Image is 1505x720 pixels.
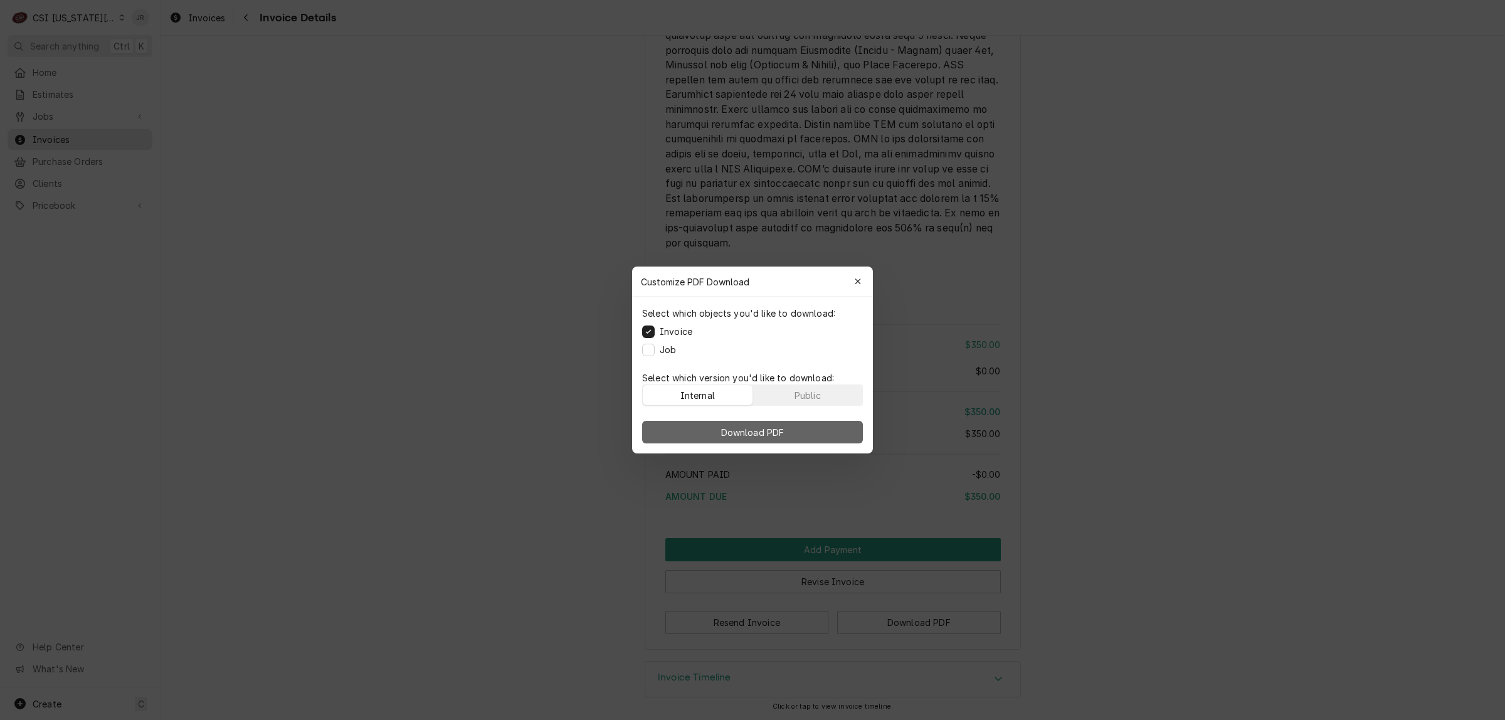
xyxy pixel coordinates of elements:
label: Invoice [660,325,692,338]
div: Customize PDF Download [632,267,873,297]
div: Internal [680,389,715,402]
p: Select which objects you'd like to download: [642,307,835,320]
label: Job [660,343,676,356]
span: Download PDF [719,426,787,439]
p: Select which version you'd like to download: [642,371,863,384]
button: Download PDF [642,421,863,443]
div: Public [795,389,821,402]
